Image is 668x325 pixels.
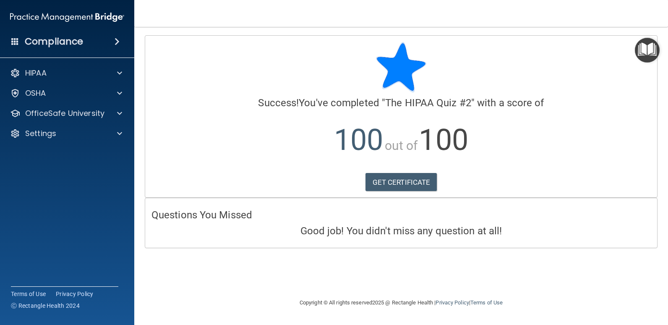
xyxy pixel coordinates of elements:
img: blue-star-rounded.9d042014.png [376,42,426,92]
h4: Compliance [25,36,83,47]
p: HIPAA [25,68,47,78]
span: Success! [258,97,299,109]
h4: Questions You Missed [151,210,651,220]
a: Terms of Use [11,290,46,298]
a: Privacy Policy [56,290,94,298]
button: Open Resource Center [635,38,660,63]
h4: Good job! You didn't miss any question at all! [151,225,651,236]
a: Terms of Use [470,299,503,306]
span: 100 [419,123,468,157]
p: OSHA [25,88,46,98]
span: The HIPAA Quiz #2 [385,97,471,109]
img: PMB logo [10,9,124,26]
a: GET CERTIFICATE [365,173,437,191]
p: Settings [25,128,56,139]
a: Settings [10,128,122,139]
h4: You've completed " " with a score of [151,97,651,108]
a: OfficeSafe University [10,108,122,118]
a: Privacy Policy [436,299,469,306]
a: OSHA [10,88,122,98]
p: OfficeSafe University [25,108,104,118]
span: out of [385,138,418,153]
div: Copyright © All rights reserved 2025 @ Rectangle Health | | [248,289,554,316]
a: HIPAA [10,68,122,78]
span: 100 [334,123,383,157]
span: Ⓒ Rectangle Health 2024 [11,301,80,310]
